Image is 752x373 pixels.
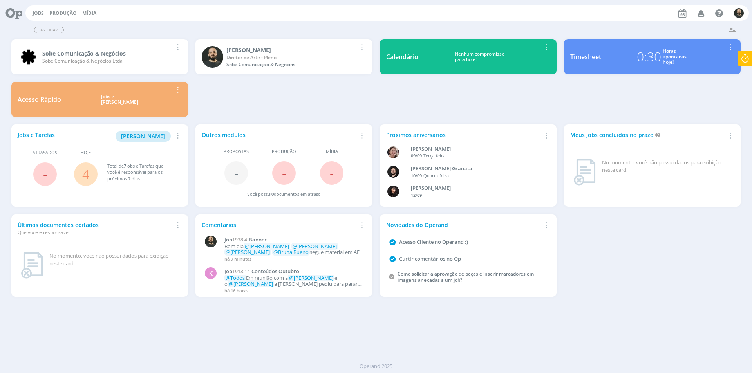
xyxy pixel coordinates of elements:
span: há 9 minutos [224,256,251,262]
span: @[PERSON_NAME] [293,243,337,250]
div: Total de Jobs e Tarefas que você é responsável para os próximos 7 dias [107,163,174,182]
span: @[PERSON_NAME] [226,249,270,256]
div: Sobe Comunicação & Negócios [226,61,357,68]
span: Terça-feira [423,153,445,159]
div: - [411,173,538,179]
span: há 16 horas [224,288,248,294]
span: 10/09 [411,173,422,178]
span: - [330,164,334,181]
div: Que você é responsável [18,229,173,236]
div: - [411,153,538,159]
button: Jobs [30,10,46,16]
div: No momento, você não possui dados para exibição neste card. [602,159,731,174]
div: Aline Beatriz Jackisch [411,145,538,153]
span: 1938.4 [232,236,247,243]
div: Você possui documentos em atraso [247,191,321,198]
span: Produção [272,148,296,155]
div: No momento, você não possui dados para exibição neste card. [49,252,179,267]
a: P[PERSON_NAME]Diretor de Arte - PlenoSobe Comunicação & Negócios [195,39,372,74]
a: Jobs [33,10,44,16]
span: 12/09 [411,192,422,198]
a: 4 [82,166,89,182]
span: Banner [249,236,267,243]
a: Job1913.14Conteúdos Outubro [224,268,362,275]
span: @Todos [226,274,245,281]
img: dashboard_not_found.png [21,252,43,279]
a: Mídia [82,10,96,16]
div: Jobs e Tarefas [18,131,173,142]
a: Produção [49,10,77,16]
div: Bruno Corralo Granata [411,165,538,173]
div: Horas apontadas hoje! [663,49,687,65]
span: Dashboard [34,27,64,33]
img: A [387,146,399,158]
div: Outros módulos [202,131,357,139]
div: Jobs > [PERSON_NAME] [67,94,173,105]
div: Últimos documentos editados [18,221,173,236]
button: Produção [47,10,79,16]
span: [PERSON_NAME] [121,132,165,140]
button: P [734,6,744,20]
span: 7 [124,163,126,169]
div: Nenhum compromisso para hoje! [418,51,541,63]
span: - [43,166,47,182]
div: Novidades do Operand [386,221,541,229]
span: Propostas [224,148,249,155]
span: @[PERSON_NAME] [229,280,273,287]
a: Acesso Cliente no Operand :) [399,238,468,245]
div: Sobe Comunicação & Negócios [42,49,173,58]
div: Próximos aniversários [386,131,541,139]
div: Comentários [202,221,357,229]
button: [PERSON_NAME] [116,131,171,142]
img: B [387,166,399,178]
p: Bom dia segue material em AF [224,243,362,256]
span: @[PERSON_NAME] [289,274,333,281]
p: Em reunião com a e o a [PERSON_NAME] pediu para parar essa frente [224,275,362,287]
a: [PERSON_NAME] [116,132,171,139]
div: Acesso Rápido [18,95,61,104]
a: Como solicitar a aprovação de peças e inserir marcadores em imagens anexadas a um job? [398,270,534,284]
div: Diretor de Arte - Pleno [226,54,357,61]
a: Curtir comentários no Op [399,255,461,262]
img: L [387,186,399,197]
span: 09/09 [411,153,422,159]
div: Calendário [386,52,418,61]
a: Job1938.4Banner [224,237,362,243]
div: Patrick Freitas [226,46,357,54]
img: P [205,236,217,247]
div: K [205,267,217,279]
span: @Bruna Bueno [273,249,309,256]
div: Timesheet [570,52,601,61]
img: P [202,46,223,68]
div: Sobe Comunicação & Negócios Ltda [42,58,173,65]
span: 1913.14 [232,268,250,275]
span: - [234,164,238,181]
span: @[PERSON_NAME] [245,243,289,250]
div: Meus Jobs concluídos no prazo [570,131,725,139]
span: Quarta-feira [423,173,449,178]
span: Conteúdos Outubro [251,268,299,275]
span: Mídia [326,148,338,155]
span: - [282,164,286,181]
button: Mídia [80,10,99,16]
div: Luana da Silva de Andrade [411,184,538,192]
div: 0:30 [637,47,661,66]
img: P [734,8,744,18]
span: 0 [271,191,274,197]
span: Hoje [81,150,91,156]
span: Atrasados [33,150,57,156]
img: dashboard_not_found.png [573,159,596,186]
a: Timesheet0:30Horasapontadashoje! [564,39,741,74]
